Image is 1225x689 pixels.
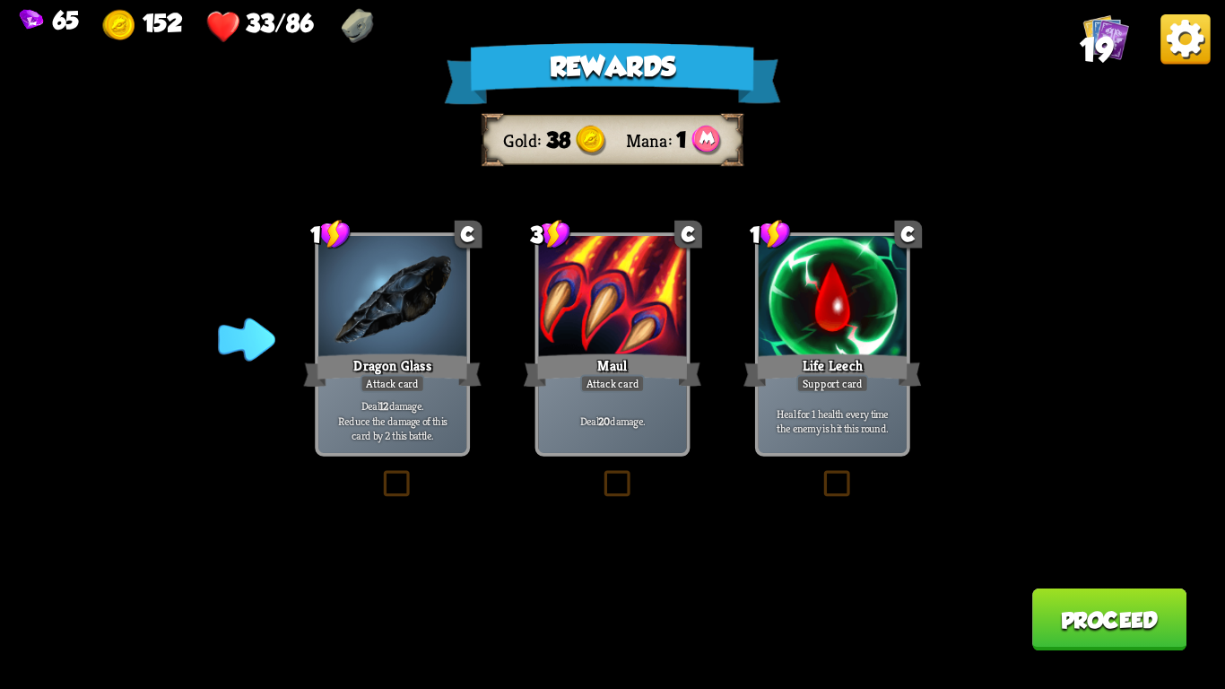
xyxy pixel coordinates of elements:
[796,375,869,393] div: Support card
[762,406,903,436] p: Heal for 1 health every time the enemy is hit this round.
[1083,14,1129,65] div: View all the cards in your deck
[103,9,137,43] img: Gold.png
[503,129,546,153] div: Gold
[1032,589,1186,650] button: Proceed
[1083,14,1129,60] img: Cards_Icon.png
[455,221,482,249] div: C
[580,375,645,393] div: Attack card
[310,219,352,250] div: 1
[206,9,312,44] div: Health
[103,9,183,44] div: Gold
[445,43,780,104] div: Rewards
[246,9,313,37] span: 33/86
[626,129,677,153] div: Mana
[743,351,921,390] div: Life Leech
[342,9,373,43] img: Dragonstone - Raise your max HP by 1 after each combat.
[576,126,606,156] img: Gold.png
[361,375,425,393] div: Attack card
[894,221,922,249] div: C
[218,318,275,362] img: Indicator_Arrow.png
[304,351,482,390] div: Dragon Glass
[546,128,571,153] span: 38
[143,9,183,37] span: 152
[20,9,44,32] img: Gem.png
[1080,31,1113,69] span: 19
[598,414,610,428] b: 20
[20,6,80,34] div: Gems
[74,326,268,351] div: Select a card
[676,128,687,153] span: 1
[322,398,463,442] p: Deal damage. Reduce the damage of this card by 2 this battle.
[750,219,791,250] div: 1
[543,414,683,428] p: Deal damage.
[691,126,722,156] img: Mana_Points.png
[1160,14,1210,64] img: Options_Button.png
[206,9,240,43] img: Heart.png
[524,351,701,390] div: Maul
[530,219,571,250] div: 3
[674,221,702,249] div: C
[379,398,389,413] b: 12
